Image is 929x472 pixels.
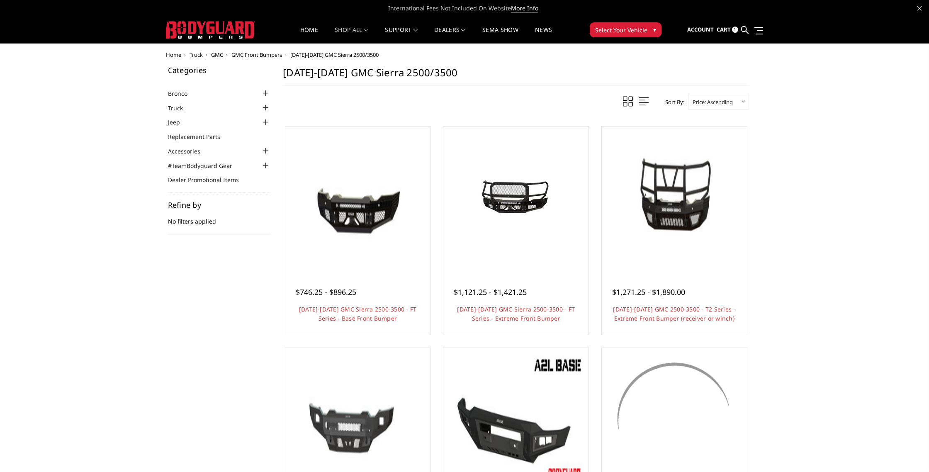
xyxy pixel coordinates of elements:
a: Replacement Parts [168,132,231,141]
a: [DATE]-[DATE] GMC Sierra 2500-3500 - FT Series - Extreme Front Bumper [457,305,575,322]
a: News [535,27,552,43]
a: Jeep [168,118,190,127]
a: 2020-2023 GMC 2500-3500 - T2 Series - Extreme Front Bumper (receiver or winch) 2020-2023 GMC 2500... [604,129,745,270]
a: Dealer Promotional Items [168,175,249,184]
img: BODYGUARD BUMPERS [166,21,255,39]
span: Select Your Vehicle [595,26,647,34]
a: #TeamBodyguard Gear [168,161,243,170]
img: 2020-2023 GMC 2500-3500 - T2 Series - Extreme Front Bumper (receiver or winch) [604,129,745,270]
a: Accessories [168,147,211,156]
a: Dealers [434,27,466,43]
h1: [DATE]-[DATE] GMC Sierra 2500/3500 [283,66,749,85]
a: [DATE]-[DATE] GMC Sierra 2500-3500 - FT Series - Base Front Bumper [299,305,417,322]
h5: Categories [168,66,271,74]
a: More Info [511,4,538,12]
a: Cart 1 [717,19,738,41]
a: 2020-2023 GMC Sierra 2500-3500 - FT Series - Extreme Front Bumper 2020-2023 GMC Sierra 2500-3500 ... [445,129,586,270]
div: No filters applied [168,201,271,234]
span: 1 [732,27,738,33]
h5: Refine by [168,201,271,209]
span: $746.25 - $896.25 [296,287,356,297]
a: [DATE]-[DATE] GMC 2500-3500 - T2 Series - Extreme Front Bumper (receiver or winch) [613,305,735,322]
a: Bronco [168,89,198,98]
span: Cart [717,26,731,33]
a: Truck [190,51,203,58]
a: 2020-2023 GMC Sierra 2500-3500 - FT Series - Base Front Bumper 2020-2023 GMC Sierra 2500-3500 - F... [287,129,428,270]
a: shop all [335,27,368,43]
span: ▾ [653,25,656,34]
label: Sort By: [661,96,684,108]
button: Select Your Vehicle [590,22,661,37]
a: SEMA Show [482,27,518,43]
a: Support [385,27,418,43]
a: GMC Front Bumpers [231,51,282,58]
span: $1,271.25 - $1,890.00 [612,287,685,297]
a: Home [166,51,181,58]
a: Truck [168,104,193,112]
a: Home [300,27,318,43]
span: $1,121.25 - $1,421.25 [454,287,527,297]
span: Account [687,26,714,33]
span: [DATE]-[DATE] GMC Sierra 2500/3500 [290,51,379,58]
a: Account [687,19,714,41]
a: GMC [211,51,223,58]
